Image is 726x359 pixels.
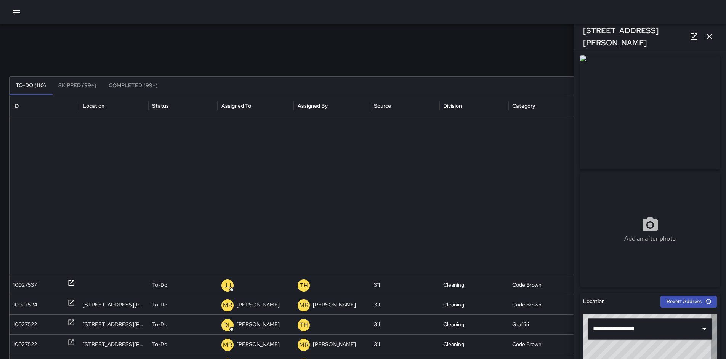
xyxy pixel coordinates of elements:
[83,102,104,109] div: Location
[298,102,328,109] div: Assigned By
[223,301,232,310] p: MR
[512,102,535,109] div: Category
[300,281,308,290] p: TH
[370,314,439,334] div: 311
[79,295,148,314] div: 732 Brannan Street
[439,295,509,314] div: Cleaning
[237,295,280,314] p: [PERSON_NAME]
[152,102,169,109] div: Status
[237,315,280,334] p: [PERSON_NAME]
[152,295,167,314] p: To-Do
[370,275,439,295] div: 311
[439,275,509,295] div: Cleaning
[13,295,37,314] div: 10027524
[313,335,356,354] p: [PERSON_NAME]
[439,314,509,334] div: Cleaning
[152,335,167,354] p: To-Do
[508,275,578,295] div: Code Brown
[508,334,578,354] div: Code Brown
[152,315,167,334] p: To-Do
[10,77,52,95] button: To-Do (110)
[508,295,578,314] div: Code Brown
[300,321,308,330] p: TH
[221,102,251,109] div: Assigned To
[103,77,164,95] button: Completed (99+)
[13,315,37,334] div: 10027522
[313,295,356,314] p: [PERSON_NAME]
[79,334,148,354] div: 1300 Howard Street
[152,275,167,295] p: To-Do
[223,340,232,349] p: MR
[370,334,439,354] div: 311
[13,102,19,109] div: ID
[299,301,308,310] p: MR
[374,102,391,109] div: Source
[13,335,37,354] div: 10027522
[237,335,280,354] p: [PERSON_NAME]
[224,281,231,290] p: JJ
[299,340,308,349] p: MR
[223,321,232,330] p: DL
[508,314,578,334] div: Graffiti
[439,334,509,354] div: Cleaning
[443,102,462,109] div: Division
[370,295,439,314] div: 311
[13,275,37,295] div: 10027537
[79,314,148,334] div: 1300 Howard Street
[52,77,103,95] button: Skipped (99+)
